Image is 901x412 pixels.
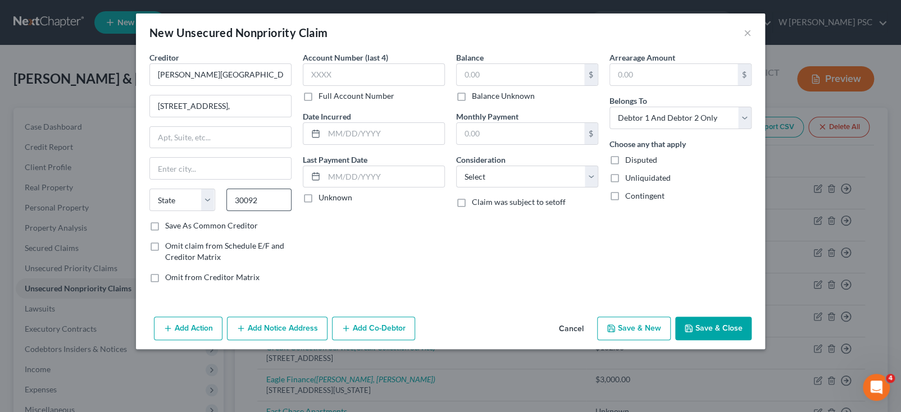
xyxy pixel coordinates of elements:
[610,64,738,85] input: 0.00
[149,25,327,40] div: New Unsecured Nonpriority Claim
[738,64,751,85] div: $
[324,166,444,187] input: MM/DD/YYYY
[318,192,352,203] label: Unknown
[625,173,671,182] span: Unliquidated
[863,374,890,401] iframe: Intercom live chat
[165,241,284,262] span: Omit claim from Schedule E/F and Creditor Matrix
[456,154,506,166] label: Consideration
[332,317,415,340] button: Add Co-Debtor
[226,189,292,211] input: Enter zip...
[609,96,647,106] span: Belongs To
[886,374,895,383] span: 4
[472,197,566,207] span: Claim was subject to setoff
[456,111,518,122] label: Monthly Payment
[149,53,179,62] span: Creditor
[457,64,584,85] input: 0.00
[456,52,484,63] label: Balance
[165,220,258,231] label: Save As Common Creditor
[609,138,686,150] label: Choose any that apply
[324,123,444,144] input: MM/DD/YYYY
[303,63,445,86] input: XXXX
[550,318,593,340] button: Cancel
[150,127,291,148] input: Apt, Suite, etc...
[472,90,535,102] label: Balance Unknown
[625,155,657,164] span: Disputed
[318,90,394,102] label: Full Account Number
[597,317,671,340] button: Save & New
[303,154,367,166] label: Last Payment Date
[675,317,752,340] button: Save & Close
[303,52,388,63] label: Account Number (last 4)
[457,123,584,144] input: 0.00
[584,123,598,144] div: $
[154,317,222,340] button: Add Action
[625,191,665,200] span: Contingent
[303,111,351,122] label: Date Incurred
[584,64,598,85] div: $
[149,63,292,86] input: Search creditor by name...
[150,95,291,117] input: Enter address...
[744,26,752,39] button: ×
[227,317,327,340] button: Add Notice Address
[150,158,291,179] input: Enter city...
[165,272,260,282] span: Omit from Creditor Matrix
[609,52,675,63] label: Arrearage Amount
